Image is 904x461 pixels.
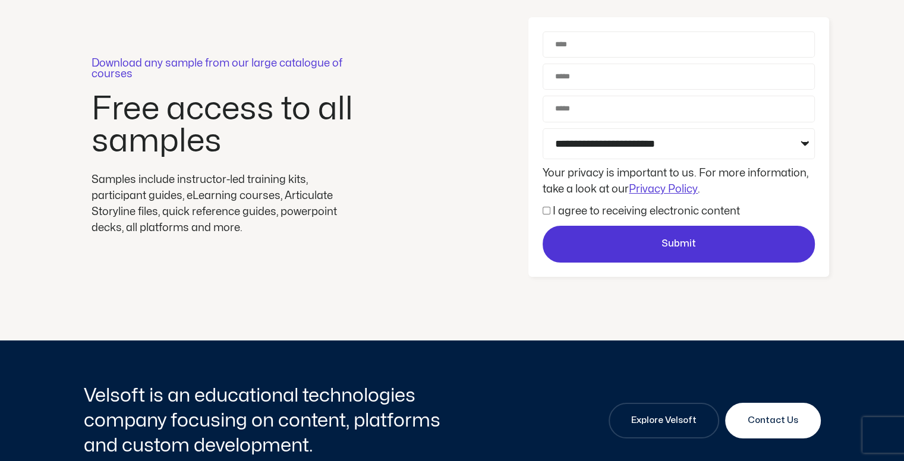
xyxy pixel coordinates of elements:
[725,403,821,438] a: Contact Us
[92,93,359,157] h2: Free access to all samples
[92,172,359,236] div: Samples include instructor-led training kits, participant guides, eLearning courses, Articulate S...
[662,236,696,252] span: Submit
[84,383,449,457] h2: Velsoft is an educational technologies company focusing on content, platforms and custom developm...
[92,58,359,80] p: Download any sample from our large catalogue of courses
[748,413,798,428] span: Contact Us
[543,226,815,263] button: Submit
[629,184,698,194] a: Privacy Policy
[553,206,740,216] label: I agree to receiving electronic content
[631,413,697,428] span: Explore Velsoft
[609,403,719,438] a: Explore Velsoft
[540,165,818,197] div: Your privacy is important to us. For more information, take a look at our .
